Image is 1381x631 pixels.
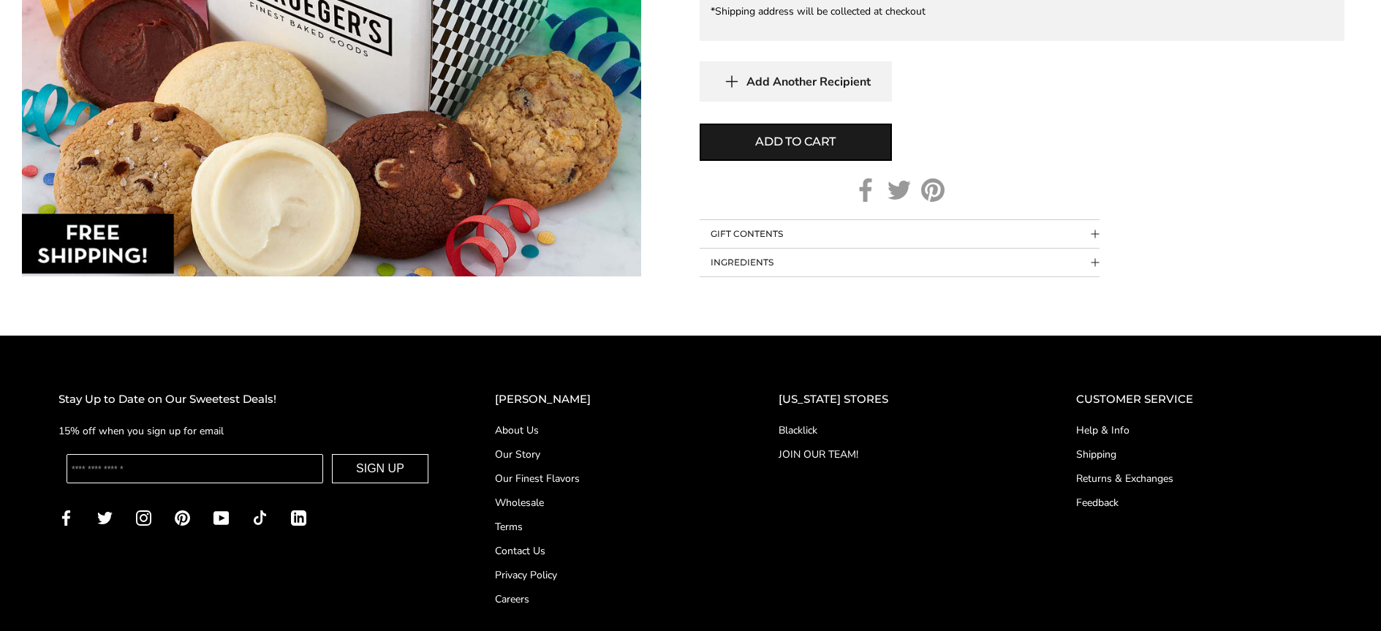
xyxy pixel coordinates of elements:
[700,124,892,161] button: Add to cart
[12,575,151,619] iframe: Sign Up via Text for Offers
[700,61,892,102] button: Add Another Recipient
[700,249,1100,276] button: Collapsible block button
[1076,390,1323,409] h2: CUSTOMER SERVICE
[97,509,113,526] a: Twitter
[67,454,323,483] input: Enter your email
[888,178,911,202] a: Twitter
[252,509,268,526] a: TikTok
[495,519,720,534] a: Terms
[213,509,229,526] a: YouTube
[746,75,871,89] span: Add Another Recipient
[779,423,1018,438] a: Blacklick
[495,447,720,462] a: Our Story
[495,592,720,607] a: Careers
[1076,495,1323,510] a: Feedback
[495,471,720,486] a: Our Finest Flavors
[136,509,151,526] a: Instagram
[175,509,190,526] a: Pinterest
[755,133,836,151] span: Add to cart
[921,178,945,202] a: Pinterest
[1076,471,1323,486] a: Returns & Exchanges
[291,509,306,526] a: LinkedIn
[495,567,720,583] a: Privacy Policy
[700,220,1100,248] button: Collapsible block button
[711,4,1333,18] div: *Shipping address will be collected at checkout
[58,509,74,526] a: Facebook
[58,423,436,439] p: 15% off when you sign up for email
[779,390,1018,409] h2: [US_STATE] STORES
[495,543,720,559] a: Contact Us
[1076,447,1323,462] a: Shipping
[495,390,720,409] h2: [PERSON_NAME]
[495,495,720,510] a: Wholesale
[495,423,720,438] a: About Us
[779,447,1018,462] a: JOIN OUR TEAM!
[332,454,428,483] button: SIGN UP
[58,390,436,409] h2: Stay Up to Date on Our Sweetest Deals!
[854,178,877,202] a: Facebook
[1076,423,1323,438] a: Help & Info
